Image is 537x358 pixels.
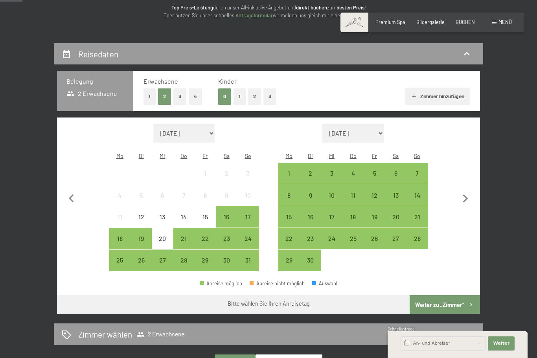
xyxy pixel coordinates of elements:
div: Thu Aug 07 2025 [173,184,195,206]
div: Anreise möglich [364,206,385,228]
div: Sun Aug 24 2025 [237,228,258,249]
div: Mon Sep 29 2025 [278,250,300,271]
div: Anreise möglich [385,206,406,228]
div: 3 [322,170,342,190]
div: 21 [407,214,427,233]
div: Mon Aug 25 2025 [109,250,131,271]
div: 29 [195,257,215,277]
div: Anreise möglich [385,184,406,206]
div: Wed Sep 10 2025 [321,184,342,206]
div: Fri Aug 22 2025 [195,228,216,249]
div: Tue Aug 05 2025 [131,184,152,206]
div: Thu Aug 21 2025 [173,228,195,249]
abbr: Montag [116,152,123,159]
div: Anreise möglich [195,250,216,271]
div: Fri Aug 01 2025 [195,163,216,184]
div: 14 [174,214,194,233]
div: 2 [301,170,320,190]
div: Anreise nicht möglich [173,206,195,228]
a: Bildergalerie [416,19,445,25]
div: Anreise nicht möglich [152,228,173,249]
button: 3 [263,88,276,105]
abbr: Donnerstag [180,152,187,159]
abbr: Mittwoch [160,152,165,159]
div: Wed Sep 24 2025 [321,228,342,249]
span: Erwachsene [143,77,178,85]
div: Anreise möglich [385,228,406,249]
abbr: Freitag [372,152,377,159]
abbr: Dienstag [139,152,144,159]
div: 8 [279,192,299,212]
abbr: Freitag [202,152,208,159]
div: 19 [364,214,384,233]
abbr: Montag [285,152,292,159]
div: Anreise möglich [321,228,342,249]
div: Fri Sep 05 2025 [364,163,385,184]
div: Mon Aug 04 2025 [109,184,131,206]
button: Nächster Monat [457,124,474,272]
h2: Reisedaten [78,49,118,59]
p: durch unser All-inklusive Angebot und zum ! Oder nutzen Sie unser schnelles wir melden uns gleich... [111,4,426,20]
div: Anreise möglich [342,163,364,184]
div: Sun Aug 03 2025 [237,163,258,184]
div: Anreise möglich [237,206,258,228]
a: Premium Spa [375,19,405,25]
div: Anreise möglich [300,228,321,249]
div: Sun Sep 07 2025 [406,163,428,184]
button: 2 [158,88,171,105]
div: Wed Sep 17 2025 [321,206,342,228]
div: Anreise möglich [364,163,385,184]
div: Anreise möglich [342,184,364,206]
div: Auswahl [312,281,337,286]
strong: direkt buchen [296,4,327,11]
strong: Top Preis-Leistung [171,4,213,11]
div: 17 [238,214,257,233]
div: 13 [153,214,172,233]
div: Anreise nicht möglich [131,206,152,228]
div: Tue Sep 30 2025 [300,250,321,271]
span: Menü [498,19,512,25]
div: 20 [153,235,172,255]
div: Anreise möglich [216,228,237,249]
div: Fri Sep 12 2025 [364,184,385,206]
div: Anreise nicht möglich [195,206,216,228]
div: Wed Sep 03 2025 [321,163,342,184]
div: 30 [217,257,236,277]
div: Anreise möglich [321,163,342,184]
abbr: Sonntag [414,152,420,159]
div: 16 [301,214,320,233]
div: Sat Sep 20 2025 [385,206,406,228]
div: 6 [386,170,406,190]
span: Schnellanfrage [388,327,415,331]
button: 2 [248,88,261,105]
div: 28 [174,257,194,277]
abbr: Samstag [393,152,399,159]
abbr: Donnerstag [350,152,357,159]
div: Anreise nicht möglich [216,163,237,184]
div: Sat Aug 23 2025 [216,228,237,249]
button: Weiter zu „Zimmer“ [410,295,480,314]
div: Wed Aug 06 2025 [152,184,173,206]
div: Anreise nicht möglich [173,184,195,206]
div: Anreise möglich [195,228,216,249]
div: Sun Aug 17 2025 [237,206,258,228]
div: Anreise möglich [406,184,428,206]
div: 25 [343,235,363,255]
div: 23 [217,235,236,255]
button: 0 [218,88,231,105]
div: Anreise möglich [109,228,131,249]
div: Anreise möglich [278,250,300,271]
span: Weiter [493,340,509,347]
div: Anreise möglich [237,228,258,249]
div: Anreise möglich [200,281,242,286]
div: Mon Aug 11 2025 [109,206,131,228]
div: Wed Aug 27 2025 [152,250,173,271]
h3: Belegung [66,77,124,86]
div: Thu Sep 11 2025 [342,184,364,206]
div: Thu Sep 18 2025 [342,206,364,228]
div: 22 [279,235,299,255]
button: 1 [234,88,246,105]
div: Sun Sep 14 2025 [406,184,428,206]
button: 4 [189,88,202,105]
